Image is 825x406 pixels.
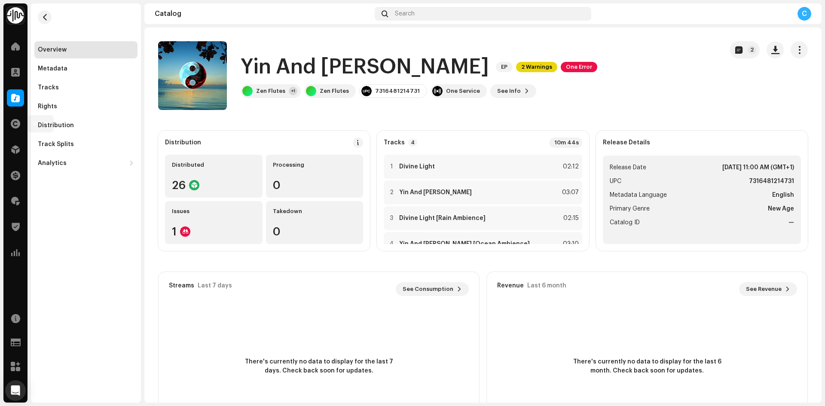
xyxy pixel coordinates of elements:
div: 03:10 [560,239,579,249]
div: One Service [446,88,480,95]
div: Takedown [273,208,357,215]
re-m-nav-item: Metadata [34,60,137,77]
span: UPC [610,176,621,186]
div: 02:12 [560,162,579,172]
strong: English [772,190,794,200]
div: Processing [273,162,357,168]
span: Release Date [610,162,646,173]
strong: 7316481214731 [749,176,794,186]
span: EP [496,62,513,72]
div: Analytics [38,160,67,167]
strong: — [788,217,794,228]
span: There's currently no data to display for the last 7 days. Check back soon for updates. [241,357,396,375]
strong: [DATE] 11:00 AM (GMT+1) [722,162,794,173]
img: 0f74c21f-6d1c-4dbc-9196-dbddad53419e [7,7,24,24]
p-badge: 4 [408,139,417,147]
div: Distributed [172,162,256,168]
p-badge: 2 [748,46,756,54]
button: See Info [490,84,536,98]
div: Metadata [38,65,67,72]
div: Open Intercom Messenger [5,380,26,401]
strong: Tracks [384,139,405,146]
span: Search [395,10,415,17]
re-m-nav-item: Track Splits [34,136,137,153]
strong: Divine Light [399,163,435,170]
div: C [797,7,811,21]
strong: Release Details [603,139,650,146]
div: Zen Flutes [320,88,349,95]
strong: Divine Light [Rain Ambience] [399,215,486,222]
h1: Yin And [PERSON_NAME] [241,53,489,81]
div: Last 7 days [198,282,232,289]
re-m-nav-item: Overview [34,41,137,58]
div: Issues [172,208,256,215]
span: There's currently no data to display for the last 6 month. Check back soon for updates. [570,357,724,375]
re-m-nav-item: Rights [34,98,137,115]
div: Distribution [165,139,201,146]
strong: Yin And [PERSON_NAME] [Ocean Ambience] [399,241,530,247]
div: +1 [289,87,297,95]
div: Track Splits [38,141,74,148]
re-m-nav-dropdown: Analytics [34,155,137,172]
re-m-nav-item: Distribution [34,117,137,134]
button: See Revenue [739,282,797,296]
span: See Info [497,82,521,100]
div: 7316481214731 [375,88,420,95]
span: Metadata Language [610,190,667,200]
strong: Yin And [PERSON_NAME] [399,189,472,196]
div: Overview [38,46,67,53]
div: Tracks [38,84,59,91]
div: Catalog [155,10,371,17]
div: Distribution [38,122,74,129]
div: Revenue [497,282,524,289]
span: Catalog ID [610,217,640,228]
div: Last 6 month [527,282,566,289]
div: Streams [169,282,194,289]
span: 2 Warnings [516,62,557,72]
span: See Revenue [746,281,782,298]
div: Zen Flutes [256,88,285,95]
span: One Error [561,62,597,72]
strong: New Age [768,204,794,214]
div: Rights [38,103,57,110]
div: 02:15 [560,213,579,223]
button: See Consumption [396,282,469,296]
button: 2 [730,41,760,58]
div: 10m 44s [549,137,582,148]
re-m-nav-item: Tracks [34,79,137,96]
span: Primary Genre [610,204,650,214]
span: See Consumption [403,281,453,298]
div: 03:07 [560,187,579,198]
